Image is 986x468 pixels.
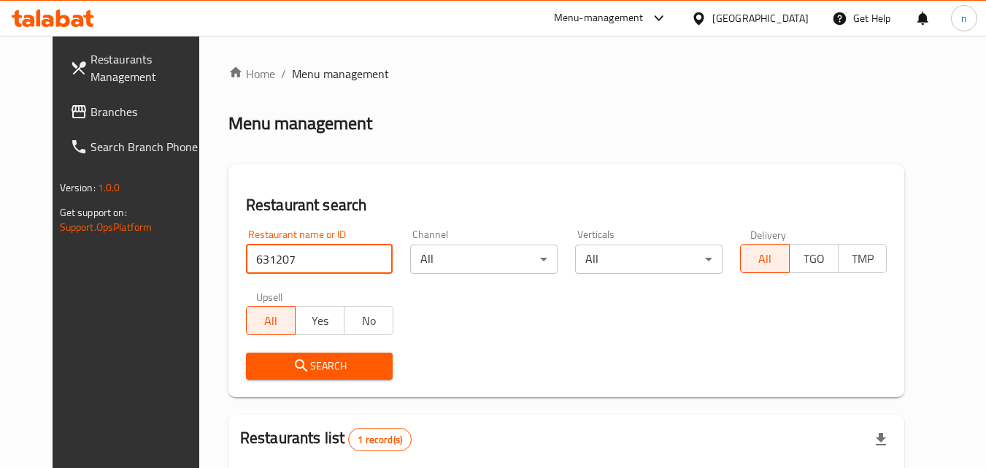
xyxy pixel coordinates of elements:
[60,203,127,222] span: Get support on:
[98,178,120,197] span: 1.0.0
[740,244,790,273] button: All
[350,310,388,331] span: No
[410,245,558,274] div: All
[554,9,644,27] div: Menu-management
[246,245,393,274] input: Search for restaurant name or ID..
[961,10,967,26] span: n
[90,50,206,85] span: Restaurants Management
[747,248,784,269] span: All
[240,427,412,451] h2: Restaurants list
[258,357,382,375] span: Search
[246,353,393,380] button: Search
[301,310,339,331] span: Yes
[281,65,286,83] li: /
[253,310,290,331] span: All
[295,306,344,335] button: Yes
[838,244,887,273] button: TMP
[349,433,411,447] span: 1 record(s)
[844,248,882,269] span: TMP
[344,306,393,335] button: No
[796,248,833,269] span: TGO
[246,306,296,335] button: All
[348,428,412,451] div: Total records count
[575,245,723,274] div: All
[712,10,809,26] div: [GEOGRAPHIC_DATA]
[90,103,206,120] span: Branches
[292,65,389,83] span: Menu management
[228,65,905,83] nav: breadcrumb
[58,42,217,94] a: Restaurants Management
[863,422,898,457] div: Export file
[228,112,372,135] h2: Menu management
[246,194,887,216] h2: Restaurant search
[789,244,839,273] button: TGO
[60,218,153,237] a: Support.OpsPlatform
[256,291,283,302] label: Upsell
[228,65,275,83] a: Home
[58,94,217,129] a: Branches
[60,178,96,197] span: Version:
[750,229,787,239] label: Delivery
[58,129,217,164] a: Search Branch Phone
[90,138,206,156] span: Search Branch Phone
